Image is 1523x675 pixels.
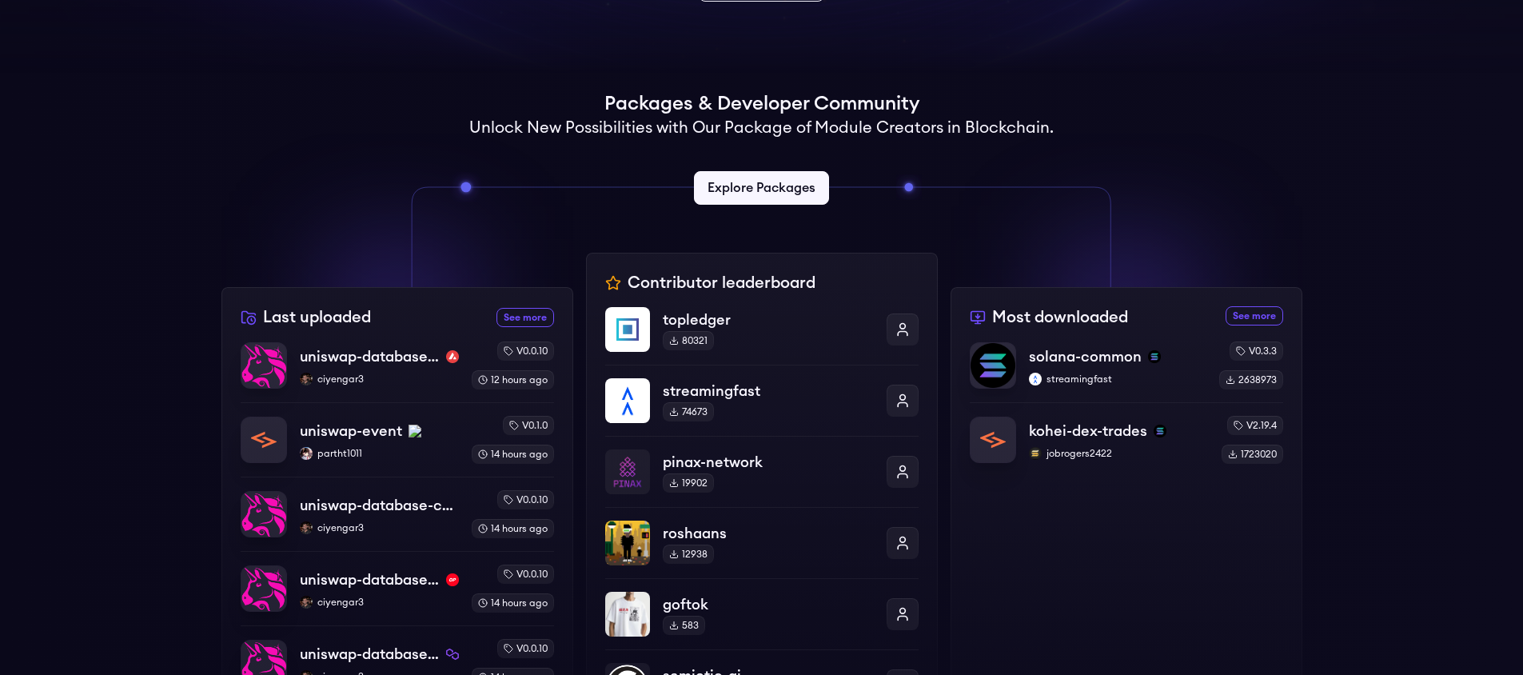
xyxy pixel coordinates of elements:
[605,378,650,423] img: streamingfast
[241,343,286,388] img: uniswap-database-changes-avalanche
[663,522,874,545] p: roshaans
[300,447,313,460] img: partht1011
[663,473,714,493] div: 19902
[1029,373,1042,385] img: streamingfast
[1029,345,1142,368] p: solana-common
[497,490,554,509] div: v0.0.10
[970,402,1283,464] a: kohei-dex-tradeskohei-dex-tradessolanajobrogers2422jobrogers2422v2.19.41723020
[300,521,313,534] img: ciyengar3
[472,519,554,538] div: 14 hours ago
[694,171,829,205] a: Explore Packages
[300,494,459,517] p: uniswap-database-changes-bsc
[497,341,554,361] div: v0.0.10
[1230,341,1283,361] div: v0.3.3
[663,380,874,402] p: streamingfast
[446,648,459,661] img: polygon
[605,578,919,649] a: goftokgoftok583
[605,436,919,507] a: pinax-networkpinax-network19902
[1029,420,1147,442] p: kohei-dex-trades
[605,507,919,578] a: roshaansroshaans12938
[1154,425,1166,437] img: solana
[409,425,421,437] img: bnb
[300,596,313,609] img: ciyengar3
[1148,350,1161,363] img: solana
[1222,445,1283,464] div: 1723020
[497,565,554,584] div: v0.0.10
[1219,370,1283,389] div: 2638973
[1029,447,1042,460] img: jobrogers2422
[663,593,874,616] p: goftok
[1226,306,1283,326] a: See more most downloaded packages
[241,417,286,462] img: uniswap-event
[971,343,1015,388] img: solana-common
[497,639,554,658] div: v0.0.10
[605,365,919,436] a: streamingfaststreamingfast74673
[300,373,459,385] p: ciyengar3
[663,309,874,331] p: topledger
[241,492,286,537] img: uniswap-database-changes-bsc
[1029,373,1206,385] p: streamingfast
[472,370,554,389] div: 12 hours ago
[300,643,440,665] p: uniswap-database-changes-polygon
[605,307,650,352] img: topledger
[300,569,440,591] p: uniswap-database-changes-optimism
[663,545,714,564] div: 12938
[496,308,554,327] a: See more recently uploaded packages
[300,345,440,368] p: uniswap-database-changes-avalanche
[300,420,402,442] p: uniswap-event
[970,341,1283,402] a: solana-commonsolana-commonsolanastreamingfaststreamingfastv0.3.32638973
[241,566,286,611] img: uniswap-database-changes-optimism
[472,593,554,613] div: 14 hours ago
[971,417,1015,462] img: kohei-dex-trades
[605,307,919,365] a: topledgertopledger80321
[663,451,874,473] p: pinax-network
[241,477,554,551] a: uniswap-database-changes-bscuniswap-database-changes-bscciyengar3ciyengar3v0.0.1014 hours ago
[300,447,459,460] p: partht1011
[663,331,714,350] div: 80321
[605,592,650,637] img: goftok
[241,551,554,625] a: uniswap-database-changes-optimismuniswap-database-changes-optimismoptimismciyengar3ciyengar3v0.0....
[469,117,1054,139] h2: Unlock New Possibilities with Our Package of Module Creators in Blockchain.
[663,402,714,421] div: 74673
[446,573,459,586] img: optimism
[472,445,554,464] div: 14 hours ago
[1029,447,1209,460] p: jobrogers2422
[446,350,459,363] img: avalanche
[605,521,650,565] img: roshaans
[241,341,554,402] a: uniswap-database-changes-avalancheuniswap-database-changes-avalancheavalancheciyengar3ciyengar3v0...
[241,402,554,477] a: uniswap-eventuniswap-eventbnbpartht1011partht1011v0.1.014 hours ago
[604,91,919,117] h1: Packages & Developer Community
[1227,416,1283,435] div: v2.19.4
[300,596,459,609] p: ciyengar3
[663,616,705,635] div: 583
[605,449,650,494] img: pinax-network
[300,373,313,385] img: ciyengar3
[300,521,459,534] p: ciyengar3
[503,416,554,435] div: v0.1.0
